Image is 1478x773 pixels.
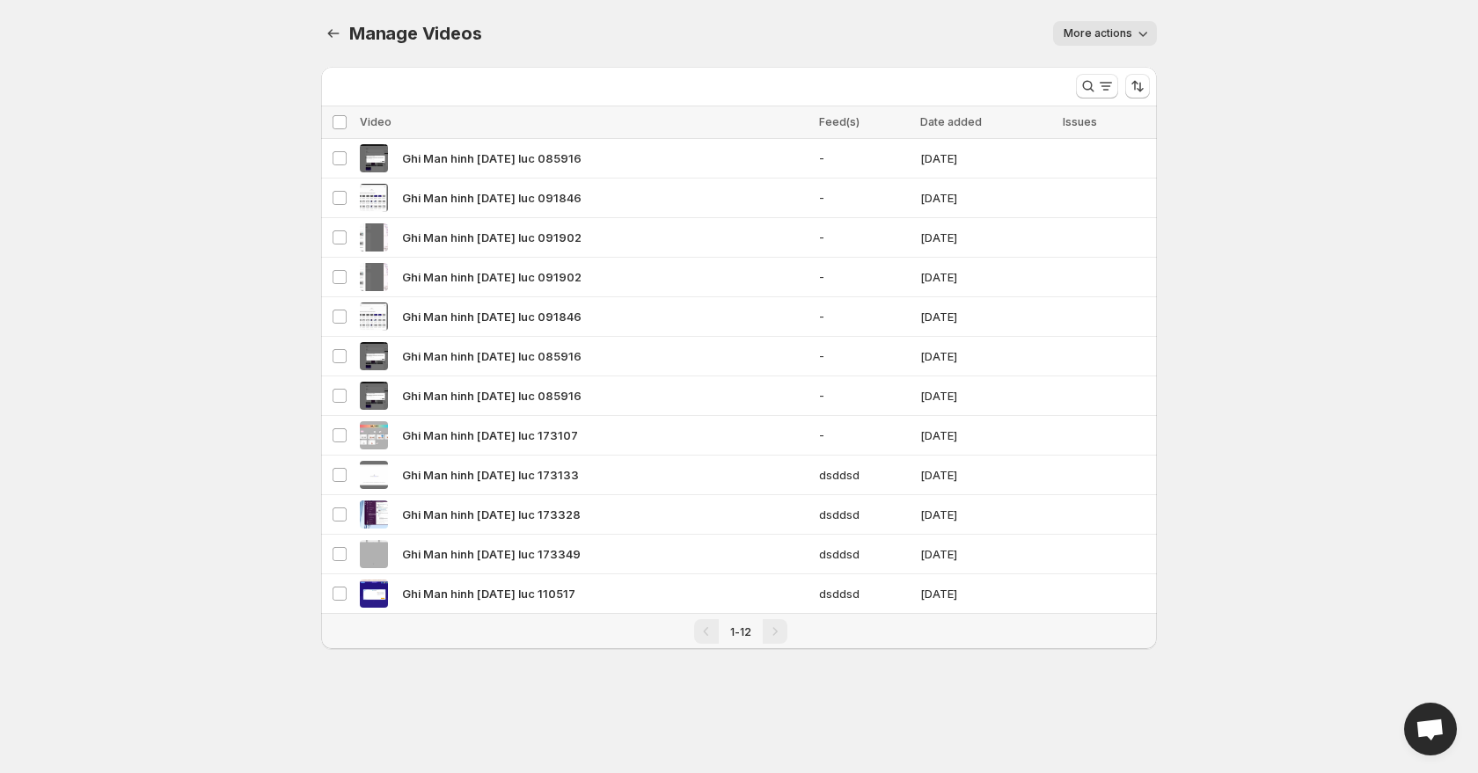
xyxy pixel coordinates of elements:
[321,21,346,46] button: Manage Videos
[402,149,582,167] span: Ghi Man hinh [DATE] luc 085916
[360,263,388,291] img: Ghi Man hinh 2025-08-07 luc 091902
[915,297,1057,337] td: [DATE]
[402,229,582,246] span: Ghi Man hinh [DATE] luc 091902
[402,585,575,602] span: Ghi Man hinh [DATE] luc 110517
[915,416,1057,456] td: [DATE]
[730,625,751,638] span: 1-12
[402,347,582,365] span: Ghi Man hinh [DATE] luc 085916
[819,585,910,602] span: dsddsd
[402,308,582,325] span: Ghi Man hinh [DATE] luc 091846
[915,179,1057,218] td: [DATE]
[1076,74,1118,98] button: Search and filter results
[915,456,1057,495] td: [DATE]
[360,144,388,172] img: Ghi Man hinh 2025-08-07 luc 085916
[321,613,1157,649] nav: Pagination
[1063,115,1097,128] span: Issues
[1064,26,1132,40] span: More actions
[360,303,388,331] img: Ghi Man hinh 2025-08-07 luc 091846
[360,461,388,489] img: Ghi Man hinh 2025-07-24 luc 173133
[819,387,910,405] span: -
[402,189,582,207] span: Ghi Man hinh [DATE] luc 091846
[360,382,388,410] img: Ghi Man hinh 2025-08-07 luc 085916
[915,218,1057,258] td: [DATE]
[819,466,910,484] span: dsddsd
[819,149,910,167] span: -
[819,506,910,523] span: dsddsd
[360,421,388,449] img: Ghi Man hinh 2025-07-24 luc 173107
[915,258,1057,297] td: [DATE]
[819,347,910,365] span: -
[402,387,582,405] span: Ghi Man hinh [DATE] luc 085916
[819,189,910,207] span: -
[819,229,910,246] span: -
[819,545,910,563] span: dsddsd
[819,427,910,444] span: -
[402,466,579,484] span: Ghi Man hinh [DATE] luc 173133
[360,500,388,529] img: Ghi Man hinh 2025-07-24 luc 173328
[915,337,1057,376] td: [DATE]
[360,540,388,568] img: Ghi Man hinh 2025-07-24 luc 173349
[915,495,1057,535] td: [DATE]
[819,308,910,325] span: -
[360,223,388,252] img: Ghi Man hinh 2025-08-07 luc 091902
[402,268,582,286] span: Ghi Man hinh [DATE] luc 091902
[349,23,481,44] span: Manage Videos
[819,268,910,286] span: -
[1053,21,1157,46] button: More actions
[360,342,388,370] img: Ghi Man hinh 2025-08-07 luc 085916
[819,115,860,128] span: Feed(s)
[1125,74,1150,98] button: Sort the results
[360,184,388,212] img: Ghi Man hinh 2025-08-07 luc 091846
[915,376,1057,416] td: [DATE]
[360,115,391,128] span: Video
[402,545,581,563] span: Ghi Man hinh [DATE] luc 173349
[915,139,1057,179] td: [DATE]
[915,535,1057,574] td: [DATE]
[402,506,581,523] span: Ghi Man hinh [DATE] luc 173328
[360,580,388,608] img: Ghi Man hinh 2025-07-30 luc 110517
[920,115,982,128] span: Date added
[1404,703,1457,755] a: Open chat
[402,427,578,444] span: Ghi Man hinh [DATE] luc 173107
[915,574,1057,614] td: [DATE]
